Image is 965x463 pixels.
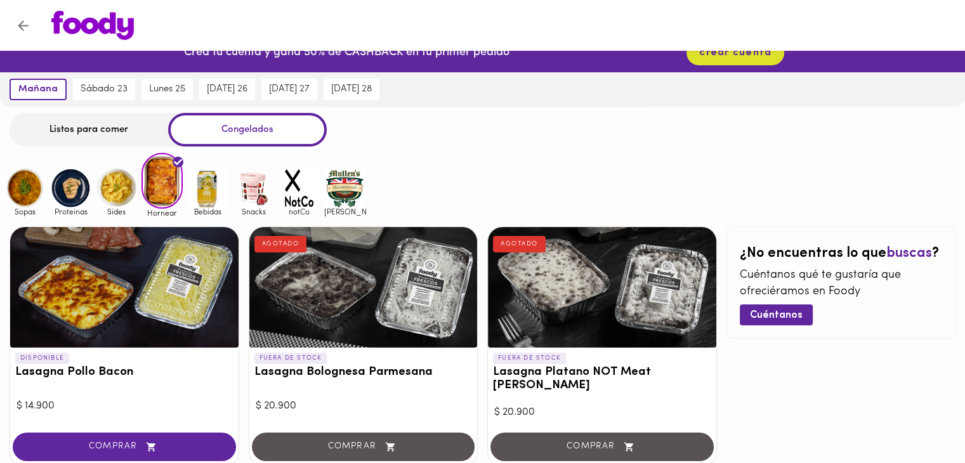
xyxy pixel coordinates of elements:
[686,41,784,65] button: crear cuenta
[279,167,320,209] img: notCo
[184,45,509,62] p: Crea tu cuenta y gana 50% de CASHBACK en tu primer pedido
[324,207,365,216] span: [PERSON_NAME]
[81,84,128,95] span: sábado 23
[13,433,236,461] button: COMPRAR
[96,167,137,209] img: Sides
[50,167,91,209] img: Proteinas
[279,207,320,216] span: notCo
[16,399,232,414] div: $ 14.900
[10,113,168,147] div: Listos para comer
[141,209,183,217] span: Hornear
[699,47,771,59] span: crear cuenta
[740,246,943,261] h2: ¿No encuentras lo que ?
[261,79,317,100] button: [DATE] 27
[10,227,239,348] div: Lasagna Pollo Bacon
[254,236,307,252] div: AGOTADO
[254,353,327,364] p: FUERA DE STOCK
[10,79,67,100] button: mañana
[50,207,91,216] span: Proteinas
[233,167,274,209] img: Snacks
[233,207,274,216] span: Snacks
[493,366,711,393] h3: Lasagna Platano NOT Meat [PERSON_NAME]
[886,246,932,261] span: buscas
[187,167,228,209] img: Bebidas
[141,79,193,100] button: lunes 25
[15,353,69,364] p: DISPONIBLE
[51,11,134,40] img: logo.png
[141,153,183,209] img: Hornear
[740,268,943,300] p: Cuéntanos qué te gustaría que ofreciéramos en Foody
[29,441,220,452] span: COMPRAR
[324,79,379,100] button: [DATE] 28
[493,236,546,252] div: AGOTADO
[207,84,247,95] span: [DATE] 26
[488,227,716,348] div: Lasagna Platano NOT Meat Burger
[18,84,58,95] span: mañana
[249,227,478,348] div: Lasagna Bolognesa Parmesana
[96,207,137,216] span: Sides
[15,366,233,379] h3: Lasagna Pollo Bacon
[891,389,952,450] iframe: Messagebird Livechat Widget
[269,84,310,95] span: [DATE] 27
[168,113,327,147] div: Congelados
[494,405,710,420] div: $ 20.900
[199,79,255,100] button: [DATE] 26
[73,79,135,100] button: sábado 23
[331,84,372,95] span: [DATE] 28
[8,10,39,41] button: Volver
[4,207,46,216] span: Sopas
[750,310,803,322] span: Cuéntanos
[187,207,228,216] span: Bebidas
[149,84,185,95] span: lunes 25
[254,366,473,379] h3: Lasagna Bolognesa Parmesana
[324,167,365,209] img: mullens
[740,304,813,325] button: Cuéntanos
[256,399,471,414] div: $ 20.900
[493,353,566,364] p: FUERA DE STOCK
[4,167,46,209] img: Sopas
